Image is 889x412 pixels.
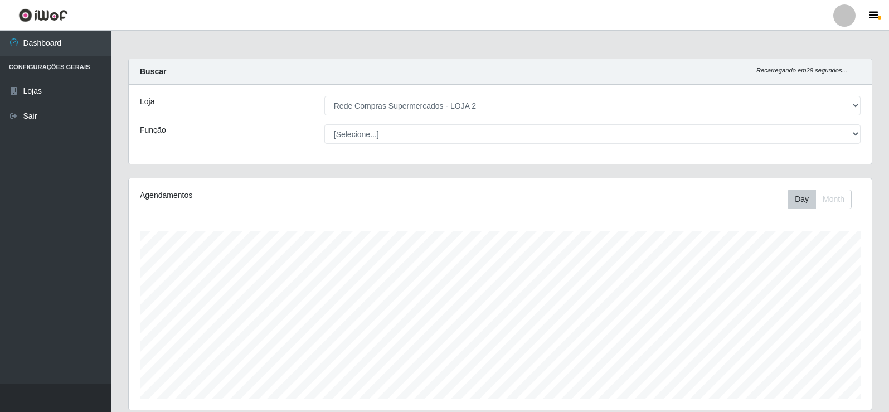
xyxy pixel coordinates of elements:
[788,190,861,209] div: Toolbar with button groups
[140,190,430,201] div: Agendamentos
[18,8,68,22] img: CoreUI Logo
[756,67,847,74] i: Recarregando em 29 segundos...
[140,67,166,76] strong: Buscar
[815,190,852,209] button: Month
[788,190,816,209] button: Day
[140,124,166,136] label: Função
[140,96,154,108] label: Loja
[788,190,852,209] div: First group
